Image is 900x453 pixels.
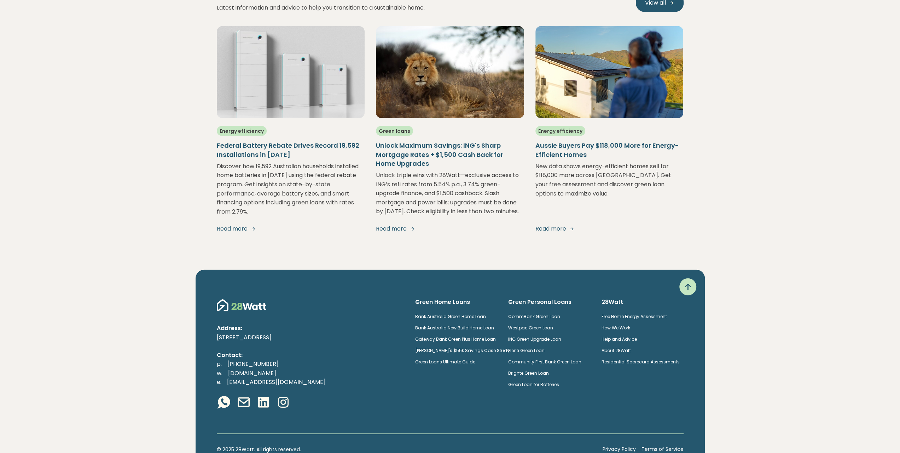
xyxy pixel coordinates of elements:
a: Brighte Green Loan [508,370,549,376]
a: Help and Advice [602,336,637,342]
img: 28Watt [217,298,266,312]
a: Instagram [276,395,290,411]
span: e. [217,378,221,386]
span: p. [217,360,222,368]
a: ING Green Upgrade Loan [508,336,561,342]
a: [PERSON_NAME]'s $55k Savings Case Study [415,347,510,353]
a: [DOMAIN_NAME] [222,369,282,377]
h5: Federal Battery Rebate Drives Record 19,592 Installations in [DATE] [217,141,365,159]
h6: 28Watt [602,298,684,306]
p: New data shows energy-efficient homes sell for $118,000 more across [GEOGRAPHIC_DATA]. Get your f... [535,162,684,216]
a: Residential Scorecard Assessments [602,359,680,365]
p: Address: [217,324,404,333]
a: Bank Australia Green Home Loan [415,313,486,319]
img: federal-battery-rebate-drives-record-19-592-installations-in-july-2025 [217,26,365,118]
span: Energy efficiency [535,126,585,136]
h6: Green Personal Loans [508,298,590,306]
span: Green loans [376,126,413,136]
a: [EMAIL_ADDRESS][DOMAIN_NAME] [221,378,331,386]
a: How We Work [602,325,630,331]
a: CommBank Green Loan [508,313,560,319]
a: Free Home Energy Assessment [602,313,667,319]
p: Unlock triple wins with 28Watt—exclusive access to ING’s refi rates from 5.54% p.a., 3.74% green-... [376,171,524,216]
a: Community First Bank Green Loan [508,359,581,365]
a: About 28Watt [602,347,631,353]
a: Federal Battery Rebate Drives Record 19,592 Installations in [DATE] [217,135,365,162]
a: Green Loans Ultimate Guide [415,359,475,365]
h5: Unlock Maximum Savings: ING's Sharp Mortgage Rates + $1,500 Cash Back for Home Upgrades [376,141,524,168]
a: Unlock Maximum Savings: ING's Sharp Mortgage Rates + $1,500 Cash Back for Home Upgrades [376,135,524,171]
a: Bank Australia New Build Home Loan [415,325,494,331]
a: Aussie Buyers Pay $118,000 More for Energy-Efficient Homes [535,135,684,162]
p: Latest information and advice to help you transition to a sustainable home. [217,3,630,12]
a: Email [237,395,251,411]
a: Plenti Green Loan [508,347,545,353]
h5: Aussie Buyers Pay $118,000 More for Energy-Efficient Homes [535,141,684,159]
h6: Green Home Loans [415,298,497,306]
a: Read more [376,225,524,233]
a: Linkedin [256,395,271,411]
span: w. [217,369,222,377]
a: Gateway Bank Green Plus Home Loan [415,336,496,342]
img: ing-cashback-offer [376,26,524,118]
img: aussie-buyers-pay-118-000-more-for-energy-efficient-homes [535,26,684,118]
p: [STREET_ADDRESS] [217,333,404,342]
a: [PHONE_NUMBER] [222,360,284,368]
p: Discover how 19,592 Australian households installed home batteries in [DATE] using the federal re... [217,162,365,216]
a: Read more [535,225,684,233]
a: Read more [217,225,365,233]
a: Whatsapp [217,395,231,411]
a: Westpac Green Loan [508,325,553,331]
span: Energy efficiency [217,126,267,136]
a: Green Loan for Batteries [508,381,559,387]
p: Contact: [217,351,404,360]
